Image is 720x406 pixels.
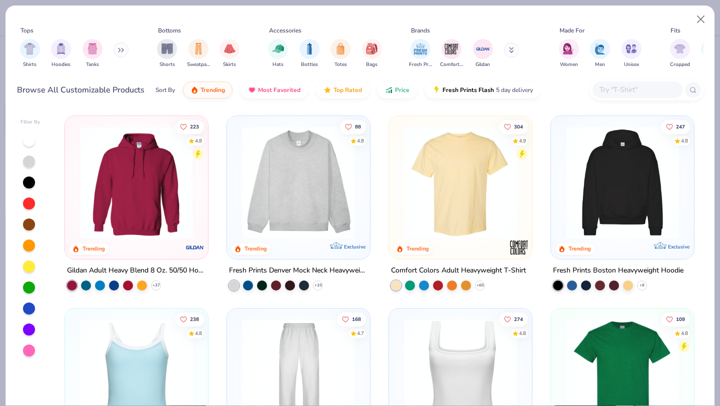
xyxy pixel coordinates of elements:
img: Skirts Image [224,43,235,54]
span: + 9 [639,282,644,288]
span: Unisex [624,61,639,68]
div: Tops [20,26,33,35]
span: Women [560,61,578,68]
img: Bottles Image [304,43,315,54]
img: Bags Image [366,43,377,54]
button: filter button [590,39,610,68]
span: Shorts [159,61,175,68]
span: Comfort Colors [440,61,463,68]
img: Gildan logo [185,237,205,257]
button: filter button [299,39,319,68]
img: Gildan Image [475,41,490,56]
button: filter button [330,39,350,68]
span: Gildan [475,61,490,68]
img: flash.gif [432,86,440,94]
div: Comfort Colors Adult Heavyweight T-Shirt [391,264,526,277]
img: e55d29c3-c55d-459c-bfd9-9b1c499ab3c6 [521,126,644,239]
span: Price [395,86,409,94]
div: filter for Comfort Colors [440,39,463,68]
img: Unisex Image [625,43,637,54]
button: Fresh Prints Flash5 day delivery [425,81,540,98]
span: Bags [366,61,377,68]
div: filter for Hats [268,39,288,68]
button: filter button [268,39,288,68]
div: filter for Men [590,39,610,68]
img: Men Image [594,43,605,54]
img: Fresh Prints Image [413,41,428,56]
button: filter button [219,39,239,68]
img: Comfort Colors logo [509,237,529,257]
img: Cropped Image [674,43,685,54]
div: 4.8 [195,329,202,337]
div: Filter By [20,118,40,126]
span: Tanks [86,61,99,68]
img: Sweatpants Image [193,43,204,54]
span: 109 [676,316,685,321]
span: Cropped [670,61,690,68]
div: filter for Skirts [219,39,239,68]
span: Top Rated [333,86,362,94]
div: filter for Bags [362,39,382,68]
button: Price [377,81,417,98]
div: 4.8 [195,137,202,144]
span: 247 [676,124,685,129]
span: Shirts [23,61,36,68]
button: filter button [20,39,40,68]
button: filter button [362,39,382,68]
button: Like [340,119,366,133]
div: filter for Bottles [299,39,319,68]
div: 4.9 [519,137,526,144]
button: filter button [187,39,210,68]
div: filter for Hoodies [51,39,71,68]
button: Like [661,312,690,326]
button: filter button [409,39,432,68]
span: 88 [355,124,361,129]
button: filter button [440,39,463,68]
span: Exclusive [667,243,689,250]
span: 304 [514,124,523,129]
img: 029b8af0-80e6-406f-9fdc-fdf898547912 [399,126,522,239]
div: filter for Unisex [621,39,641,68]
img: a90f7c54-8796-4cb2-9d6e-4e9644cfe0fe [360,126,483,239]
button: filter button [559,39,579,68]
button: Trending [183,81,232,98]
img: Tanks Image [87,43,98,54]
span: 223 [190,124,199,129]
span: 5 day delivery [496,84,533,96]
div: filter for Totes [330,39,350,68]
div: filter for Sweatpants [187,39,210,68]
div: 4.7 [357,329,364,337]
button: filter button [621,39,641,68]
img: Hats Image [272,43,284,54]
span: + 10 [314,282,322,288]
div: filter for Fresh Prints [409,39,432,68]
div: Sort By [155,85,175,94]
img: Women Image [563,43,574,54]
span: Most Favorited [258,86,300,94]
div: 4.8 [519,329,526,337]
span: Skirts [223,61,236,68]
button: Top Rated [316,81,369,98]
span: Men [595,61,605,68]
div: 4.8 [357,137,364,144]
img: trending.gif [190,86,198,94]
img: Shirts Image [24,43,35,54]
button: Like [175,312,204,326]
img: 91acfc32-fd48-4d6b-bdad-a4c1a30ac3fc [561,126,684,239]
button: filter button [157,39,177,68]
span: Exclusive [344,243,365,250]
span: + 60 [476,282,483,288]
span: Fresh Prints [409,61,432,68]
button: Like [661,119,690,133]
div: filter for Tanks [82,39,102,68]
div: Bottoms [158,26,181,35]
button: filter button [473,39,493,68]
div: Fits [670,26,680,35]
button: filter button [670,39,690,68]
button: Most Favorited [240,81,308,98]
button: Like [337,312,366,326]
img: Hoodies Image [55,43,66,54]
button: Like [499,119,528,133]
div: Gildan Adult Heavy Blend 8 Oz. 50/50 Hooded Sweatshirt [67,264,206,277]
button: Like [499,312,528,326]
